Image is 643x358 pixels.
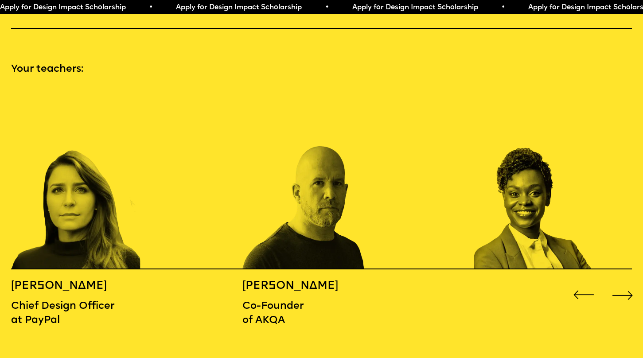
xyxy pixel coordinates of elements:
p: Chief Design Officer at PayPal [11,300,127,328]
div: 7 / 16 [242,89,397,269]
p: Your teachers: [11,62,632,77]
h5: [PERSON_NAME] [11,279,127,293]
h5: [PERSON_NAME] [242,279,358,293]
div: 6 / 16 [11,89,165,269]
span: • [500,4,504,11]
div: Previous slide [571,282,596,308]
div: 8 / 16 [474,89,628,269]
span: • [148,4,152,11]
span: • [324,4,328,11]
div: Next slide [610,282,636,308]
p: Co-Founder of AKQA [242,300,358,328]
